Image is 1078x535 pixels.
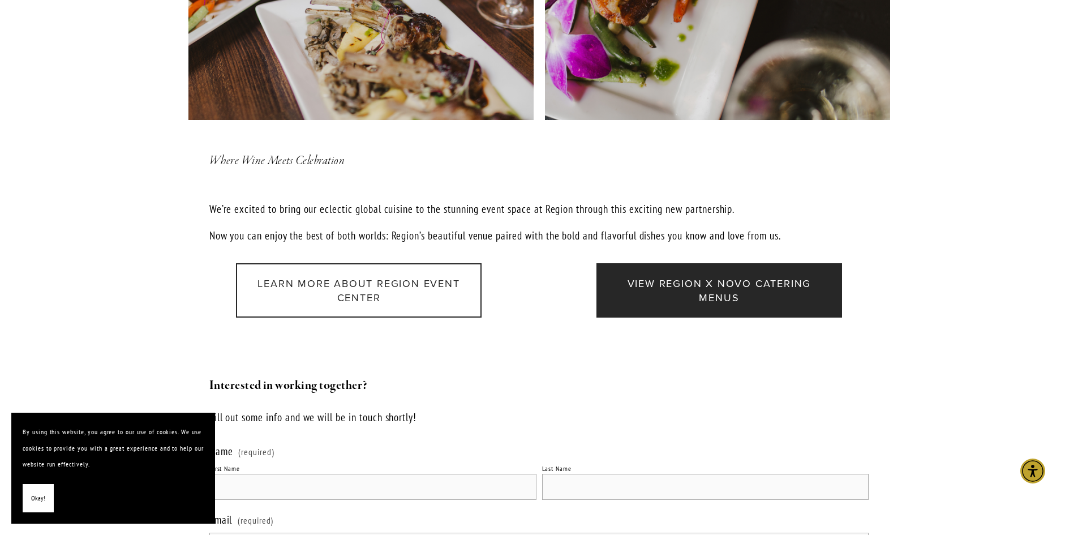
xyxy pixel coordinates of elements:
p: Fill out some info and we will be in touch shortly! [209,409,869,426]
span: (required) [238,510,274,530]
p: Now you can enjoy the best of both worlds: Region’s beautiful venue paired with the bold and flav... [209,228,869,244]
a: View Region x Novo Catering Menus [596,263,842,318]
span: Name [209,444,233,458]
strong: Interested in working together? [209,378,368,393]
p: By using this website, you agree to our use of cookies. We use cookies to provide you with a grea... [23,424,204,473]
p: We’re excited to bring our eclectic global cuisine to the stunning event space at Region through ... [209,185,869,217]
div: First Name [209,464,240,473]
button: Okay! [23,484,54,513]
div: Last Name [542,464,572,473]
em: Where Wine Meets Celebration [209,153,345,169]
div: Accessibility Menu [1020,459,1045,483]
span: Email [209,513,233,527]
section: Cookie banner [11,413,215,524]
span: Okay! [31,490,45,507]
span: (required) [238,447,274,456]
a: Learn more about Region Event Center [236,263,482,318]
